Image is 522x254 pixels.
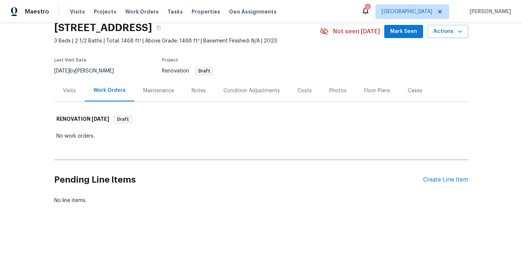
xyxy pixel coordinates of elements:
div: RENOVATION [DATE]Draft [54,108,468,131]
div: Notes [192,87,206,94]
h6: RENOVATION [56,115,109,124]
div: Cases [408,87,422,94]
div: Work Orders [93,87,126,94]
span: Maestro [25,8,49,15]
div: Create Line Item [423,176,468,183]
div: No line items. [54,197,468,204]
span: Tasks [167,9,183,14]
span: Geo Assignments [229,8,277,15]
span: Draft [196,69,213,73]
span: [DATE] [54,68,70,74]
button: Copy Address [152,21,165,34]
span: Work Orders [125,8,159,15]
div: Maintenance [143,87,174,94]
span: [PERSON_NAME] [467,8,511,15]
div: Visits [63,87,76,94]
span: Draft [114,116,132,123]
span: Project [162,58,178,62]
div: Condition Adjustments [223,87,280,94]
div: 7 [365,4,370,12]
button: Actions [427,25,468,38]
h2: [STREET_ADDRESS] [54,24,152,31]
span: Last Visit Date [54,58,86,62]
span: Renovation [162,68,214,74]
span: Properties [192,8,220,15]
div: Floor Plans [364,87,390,94]
div: by [PERSON_NAME] [54,67,123,75]
div: No work orders. [56,132,466,140]
div: Costs [297,87,312,94]
span: Mark Seen [390,27,417,36]
span: Projects [94,8,116,15]
span: Visits [70,8,85,15]
span: [DATE] [92,116,109,122]
span: Not seen [DATE] [333,28,380,35]
button: Mark Seen [384,25,423,38]
span: [GEOGRAPHIC_DATA] [382,8,432,15]
span: Actions [433,27,462,36]
h2: Pending Line Items [54,163,423,197]
span: 3 Beds | 2 1/2 Baths | Total: 1468 ft² | Above Grade: 1468 ft² | Basement Finished: N/A | 2023 [54,37,320,45]
div: Photos [329,87,347,94]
